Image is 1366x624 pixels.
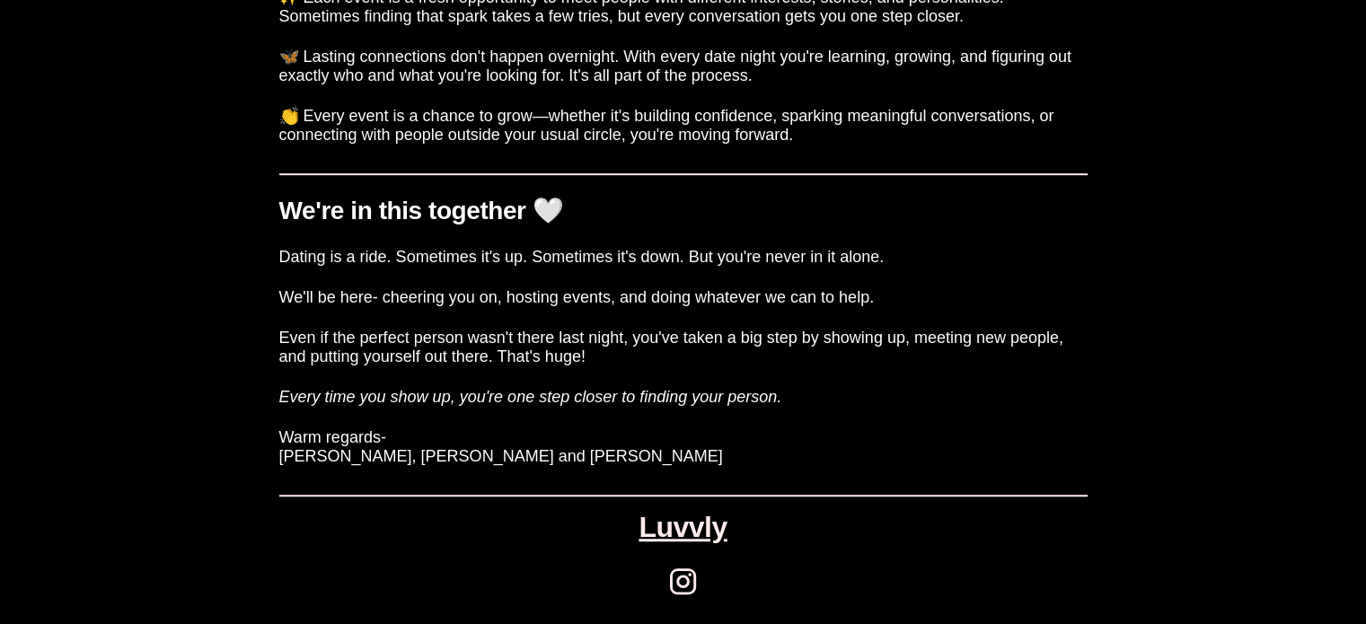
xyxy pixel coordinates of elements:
h3: Dating is a ride. Sometimes it's up. Sometimes it's down. But you're never in it alone. [279,248,1088,267]
h3: 🦋 Lasting connections don't happen overnight. With every date night you're learning, growing, and... [279,48,1088,85]
h1: We're in this together 🤍 [279,197,1088,226]
h3: Warm regards- [279,428,1088,447]
h3: We'll be here- cheering you on, hosting events, and doing whatever we can to help. [279,288,1088,307]
h3: Even if the perfect person wasn't there last night, you've taken a big step by showing up, meetin... [279,329,1088,366]
h3: [PERSON_NAME], [PERSON_NAME] and [PERSON_NAME] [279,447,1088,466]
h3: 👏 Every event is a chance to grow—whether it's building confidence, sparking meaningful conversat... [279,107,1088,145]
i: Every time you show up, you're one step closer to finding your person. [279,388,782,406]
a: Luvvly [639,511,727,544]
